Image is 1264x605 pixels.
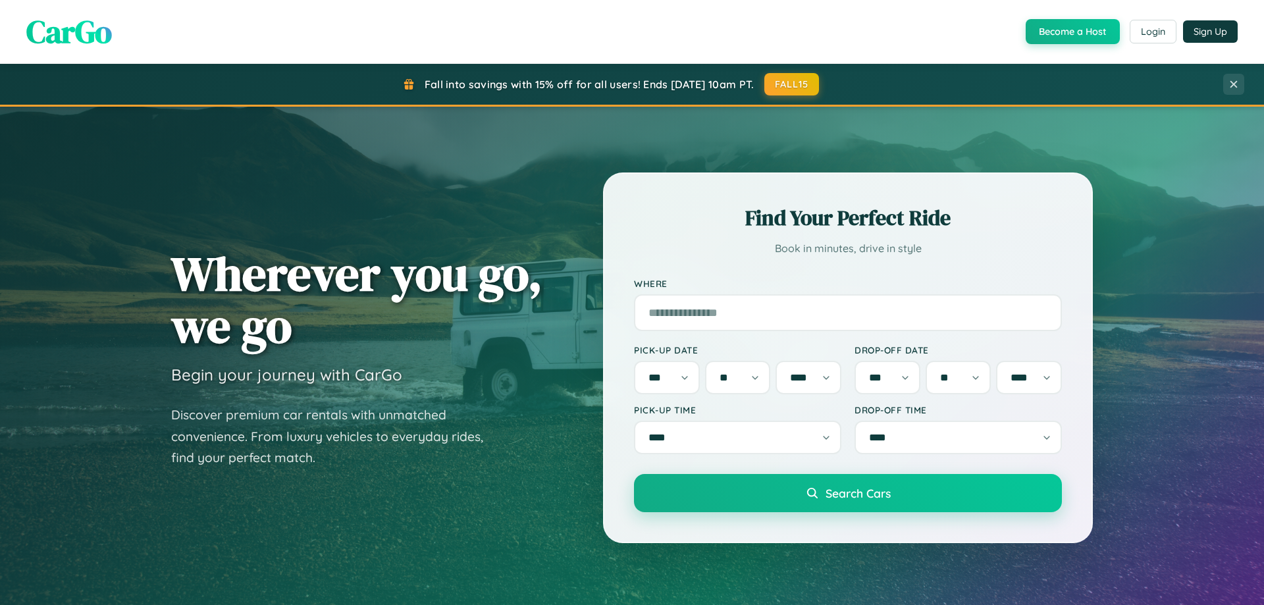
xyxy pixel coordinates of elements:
label: Drop-off Date [855,344,1062,355]
label: Pick-up Time [634,404,841,415]
h2: Find Your Perfect Ride [634,203,1062,232]
button: Search Cars [634,474,1062,512]
button: Become a Host [1026,19,1120,44]
label: Pick-up Date [634,344,841,355]
span: Fall into savings with 15% off for all users! Ends [DATE] 10am PT. [425,78,754,91]
p: Discover premium car rentals with unmatched convenience. From luxury vehicles to everyday rides, ... [171,404,500,469]
span: CarGo [26,10,112,53]
label: Where [634,278,1062,289]
p: Book in minutes, drive in style [634,239,1062,258]
button: Sign Up [1183,20,1238,43]
h3: Begin your journey with CarGo [171,365,402,384]
button: FALL15 [764,73,820,95]
h1: Wherever you go, we go [171,248,542,352]
span: Search Cars [826,486,891,500]
label: Drop-off Time [855,404,1062,415]
button: Login [1130,20,1176,43]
